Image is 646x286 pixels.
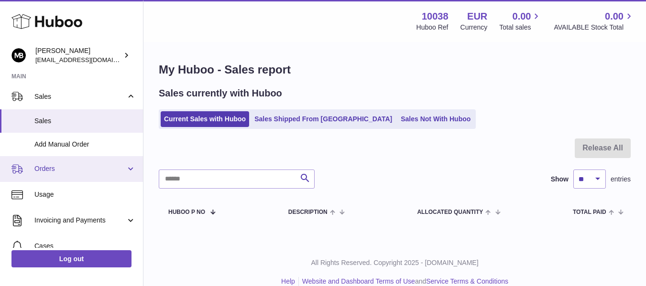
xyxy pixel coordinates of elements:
a: 0.00 AVAILABLE Stock Total [554,10,635,32]
span: Description [288,209,328,215]
a: Service Terms & Conditions [426,277,508,285]
label: Show [551,175,569,184]
span: Sales [34,92,126,101]
span: Huboo P no [168,209,205,215]
span: Total sales [499,23,542,32]
a: Sales Shipped From [GEOGRAPHIC_DATA] [251,111,395,127]
span: ALLOCATED Quantity [417,209,483,215]
h1: My Huboo - Sales report [159,62,631,77]
a: Current Sales with Huboo [161,111,249,127]
a: 0.00 Total sales [499,10,542,32]
span: entries [611,175,631,184]
span: Total paid [573,209,606,215]
img: hi@margotbardot.com [11,48,26,63]
a: Sales Not With Huboo [397,111,474,127]
span: Sales [34,117,136,126]
span: Add Manual Order [34,140,136,149]
span: Orders [34,164,126,173]
span: Cases [34,242,136,251]
div: Currency [460,23,488,32]
li: and [299,277,508,286]
a: Log out [11,250,131,267]
span: 0.00 [513,10,531,23]
strong: 10038 [422,10,449,23]
div: [PERSON_NAME] [35,46,121,64]
h2: Sales currently with Huboo [159,87,282,100]
div: Huboo Ref [416,23,449,32]
span: Usage [34,190,136,199]
span: Invoicing and Payments [34,216,126,225]
a: Help [281,277,295,285]
span: [EMAIL_ADDRESS][DOMAIN_NAME] [35,56,141,64]
span: AVAILABLE Stock Total [554,23,635,32]
p: All Rights Reserved. Copyright 2025 - [DOMAIN_NAME] [151,258,638,267]
span: 0.00 [605,10,624,23]
a: Website and Dashboard Terms of Use [302,277,415,285]
strong: EUR [467,10,487,23]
